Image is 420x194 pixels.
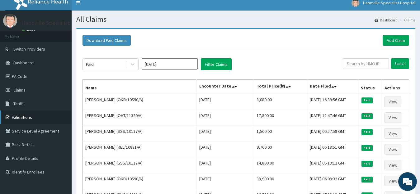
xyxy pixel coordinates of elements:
a: View [385,97,401,107]
p: Hanoville Specialist Hospital [22,20,92,26]
span: Paid [361,97,373,103]
a: View [385,160,401,170]
div: Paid [86,61,94,67]
textarea: Type your message and hit 'Enter' [3,129,119,150]
td: [PERSON_NAME] (SSS/10117/A) [83,157,197,173]
td: [DATE] [197,94,254,110]
th: Total Price(₦) [254,80,307,94]
a: Dashboard [375,17,398,23]
span: Dashboard [13,60,34,65]
input: Search [391,58,409,69]
td: 38,900.00 [254,173,307,189]
a: Add Claim [383,35,409,46]
img: User Image [3,14,17,28]
th: Encounter Date [197,80,254,94]
span: Tariffs [13,101,25,106]
h1: All Claims [76,15,415,23]
span: Paid [361,113,373,119]
td: [DATE] 06:18:51 GMT [307,142,358,157]
td: 1,500.00 [254,126,307,142]
th: Name [83,80,197,94]
td: [PERSON_NAME] (OKB/10590/A) [83,94,197,110]
a: View [385,112,401,123]
td: [DATE] 06:08:32 GMT [307,173,358,189]
td: [PERSON_NAME] (SSS/10117/A) [83,126,197,142]
a: View [385,144,401,155]
td: [DATE] 06:13:12 GMT [307,157,358,173]
div: Minimize live chat window [102,3,117,18]
td: [PERSON_NAME] (REL/10831/A) [83,142,197,157]
td: [DATE] [197,142,254,157]
td: [DATE] [197,110,254,126]
td: [DATE] [197,157,254,173]
td: [PERSON_NAME] (OKB/10590/A) [83,173,197,189]
td: 17,800.00 [254,110,307,126]
span: Paid [361,145,373,151]
td: [DATE] [197,173,254,189]
img: d_794563401_company_1708531726252_794563401 [12,31,25,47]
td: [PERSON_NAME] (OHT/11320/A) [83,110,197,126]
td: [DATE] 16:39:56 GMT [307,94,358,110]
span: Paid [361,161,373,166]
span: Paid [361,129,373,135]
td: 8,080.00 [254,94,307,110]
div: Chat with us now [32,35,105,43]
td: 14,800.00 [254,157,307,173]
th: Actions [382,80,409,94]
button: Filter Claims [201,58,232,70]
td: [DATE] 12:47:46 GMT [307,110,358,126]
span: Paid [361,177,373,182]
span: Switch Providers [13,46,45,52]
input: Select Month and Year [142,58,198,70]
span: Claims [13,87,26,93]
td: [DATE] 06:57:58 GMT [307,126,358,142]
td: [DATE] [197,126,254,142]
a: View [385,176,401,186]
button: Download Paid Claims [83,35,131,46]
a: View [385,128,401,139]
span: We're online! [36,58,86,120]
input: Search by HMO ID [343,58,389,69]
th: Status [358,80,382,94]
li: Claims [398,17,415,23]
td: 9,700.00 [254,142,307,157]
a: Online [22,29,37,33]
th: Date Filed [307,80,358,94]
